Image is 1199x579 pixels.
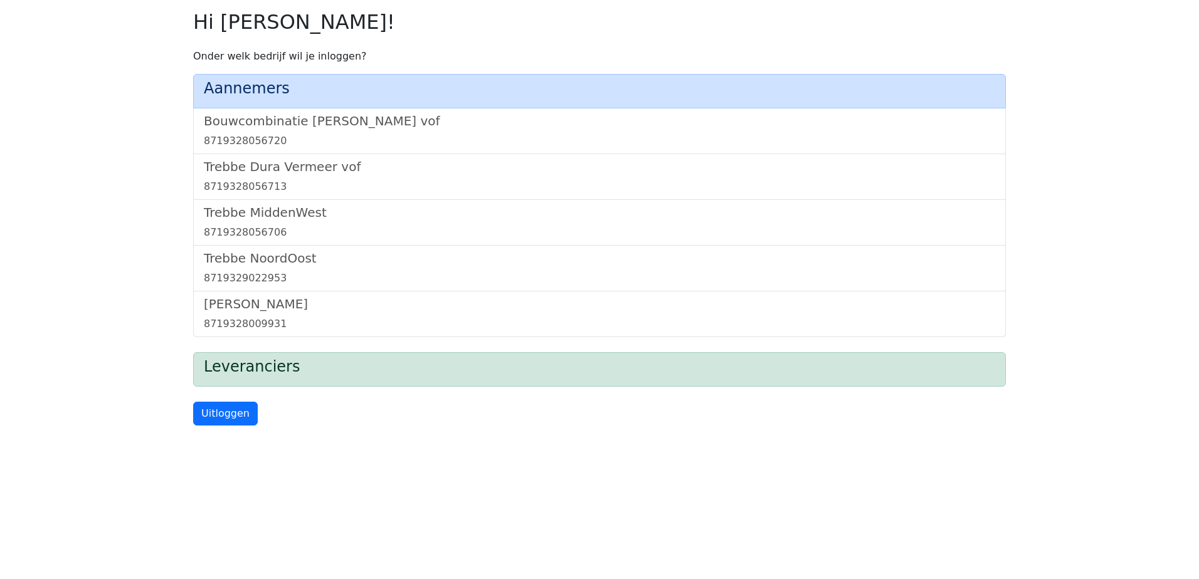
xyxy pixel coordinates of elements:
[204,159,995,194] a: Trebbe Dura Vermeer vof8719328056713
[204,113,995,149] a: Bouwcombinatie [PERSON_NAME] vof8719328056720
[204,133,995,149] div: 8719328056720
[204,179,995,194] div: 8719328056713
[204,271,995,286] div: 8719329022953
[204,296,995,331] a: [PERSON_NAME]8719328009931
[193,49,1006,64] p: Onder welk bedrijf wil je inloggen?
[204,225,995,240] div: 8719328056706
[204,113,995,128] h5: Bouwcombinatie [PERSON_NAME] vof
[204,205,995,220] h5: Trebbe MiddenWest
[204,80,995,98] h4: Aannemers
[193,402,258,425] a: Uitloggen
[204,296,995,311] h5: [PERSON_NAME]
[204,159,995,174] h5: Trebbe Dura Vermeer vof
[204,205,995,240] a: Trebbe MiddenWest8719328056706
[204,358,995,376] h4: Leveranciers
[204,316,995,331] div: 8719328009931
[204,251,995,286] a: Trebbe NoordOost8719329022953
[193,10,1006,34] h2: Hi [PERSON_NAME]!
[204,251,995,266] h5: Trebbe NoordOost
